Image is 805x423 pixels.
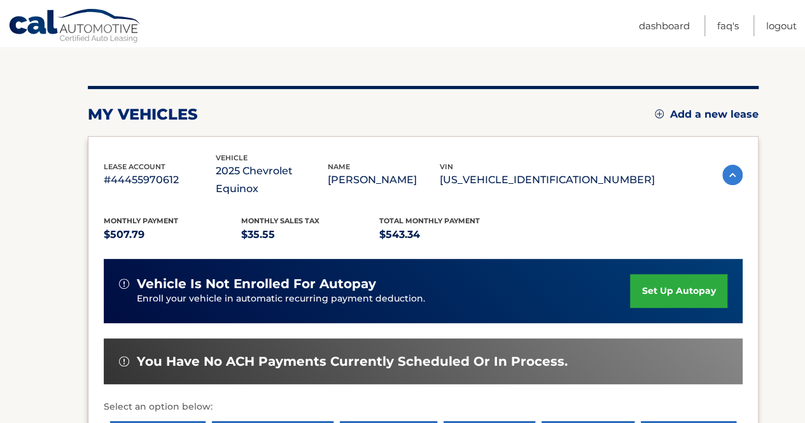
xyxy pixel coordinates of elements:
[766,15,797,36] a: Logout
[379,216,480,225] span: Total Monthly Payment
[379,226,517,244] p: $543.34
[241,216,319,225] span: Monthly sales Tax
[137,276,376,292] span: vehicle is not enrolled for autopay
[241,226,379,244] p: $35.55
[104,162,165,171] span: lease account
[137,354,568,370] span: You have no ACH payments currently scheduled or in process.
[8,8,142,45] a: Cal Automotive
[328,162,350,171] span: name
[328,171,440,189] p: [PERSON_NAME]
[119,279,129,289] img: alert-white.svg
[137,292,631,306] p: Enroll your vehicle in automatic recurring payment deduction.
[655,109,664,118] img: add.svg
[639,15,690,36] a: Dashboard
[722,165,743,185] img: accordion-active.svg
[717,15,739,36] a: FAQ's
[119,356,129,366] img: alert-white.svg
[88,105,198,124] h2: my vehicles
[216,153,248,162] span: vehicle
[104,399,743,415] p: Select an option below:
[630,274,727,308] a: set up autopay
[655,108,759,121] a: Add a new lease
[104,171,216,189] p: #44455970612
[440,171,655,189] p: [US_VEHICLE_IDENTIFICATION_NUMBER]
[216,162,328,198] p: 2025 Chevrolet Equinox
[104,226,242,244] p: $507.79
[440,162,453,171] span: vin
[104,216,178,225] span: Monthly Payment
